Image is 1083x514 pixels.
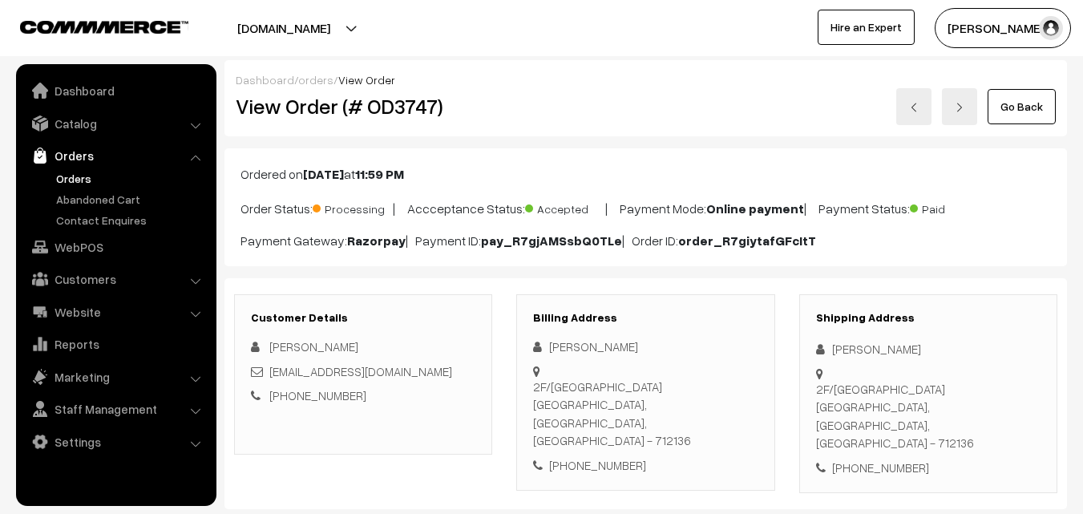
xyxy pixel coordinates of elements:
[955,103,964,112] img: right-arrow.png
[533,311,758,325] h3: Billing Address
[816,340,1041,358] div: [PERSON_NAME]
[20,109,211,138] a: Catalog
[236,94,493,119] h2: View Order (# OD3747)
[909,103,919,112] img: left-arrow.png
[20,265,211,293] a: Customers
[236,71,1056,88] div: / /
[1039,16,1063,40] img: user
[20,330,211,358] a: Reports
[303,166,344,182] b: [DATE]
[20,427,211,456] a: Settings
[20,16,160,35] a: COMMMERCE
[20,233,211,261] a: WebPOS
[338,73,395,87] span: View Order
[20,141,211,170] a: Orders
[52,170,211,187] a: Orders
[355,166,404,182] b: 11:59 PM
[20,395,211,423] a: Staff Management
[347,233,406,249] b: Razorpay
[240,164,1051,184] p: Ordered on at
[20,21,188,33] img: COMMMERCE
[251,311,475,325] h3: Customer Details
[298,73,333,87] a: orders
[525,196,605,217] span: Accepted
[816,380,1041,452] div: 2F/[GEOGRAPHIC_DATA] [GEOGRAPHIC_DATA], [GEOGRAPHIC_DATA], [GEOGRAPHIC_DATA] - 712136
[910,196,990,217] span: Paid
[269,339,358,354] span: [PERSON_NAME]
[181,8,386,48] button: [DOMAIN_NAME]
[236,73,294,87] a: Dashboard
[706,200,804,217] b: Online payment
[988,89,1056,124] a: Go Back
[533,378,758,450] div: 2F/[GEOGRAPHIC_DATA] [GEOGRAPHIC_DATA], [GEOGRAPHIC_DATA], [GEOGRAPHIC_DATA] - 712136
[20,362,211,391] a: Marketing
[533,338,758,356] div: [PERSON_NAME]
[240,231,1051,250] p: Payment Gateway: | Payment ID: | Order ID:
[678,233,816,249] b: order_R7giytafGFcItT
[52,191,211,208] a: Abandoned Cart
[20,297,211,326] a: Website
[313,196,393,217] span: Processing
[818,10,915,45] a: Hire an Expert
[20,76,211,105] a: Dashboard
[269,388,366,403] a: [PHONE_NUMBER]
[481,233,622,249] b: pay_R7gjAMSsbQ0TLe
[935,8,1071,48] button: [PERSON_NAME]
[533,456,758,475] div: [PHONE_NUMBER]
[816,459,1041,477] div: [PHONE_NUMBER]
[269,364,452,378] a: [EMAIL_ADDRESS][DOMAIN_NAME]
[816,311,1041,325] h3: Shipping Address
[240,196,1051,218] p: Order Status: | Accceptance Status: | Payment Mode: | Payment Status:
[52,212,211,229] a: Contact Enquires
